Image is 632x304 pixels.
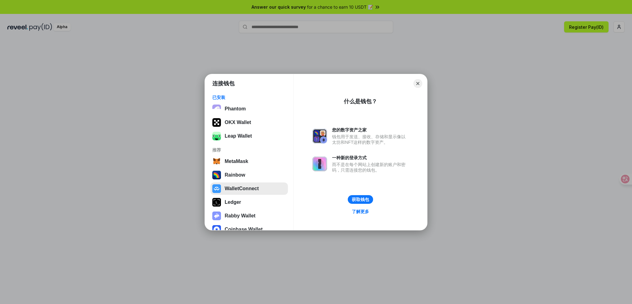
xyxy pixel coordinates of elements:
div: Coinbase Wallet [225,227,263,232]
button: Phantom [210,103,288,115]
div: 一种新的登录方式 [332,155,409,161]
div: 什么是钱包？ [344,98,377,105]
img: z+3L+1FxxXUeUMECPaK8gprIwhdlxV+hQdAXuUyJwW6xfJRlUUBFGbLJkqNlJgXjn6ghaAaYmDimBFRMSIqKAGPGvqu25lMm1... [212,132,221,140]
h1: 连接钱包 [212,80,235,87]
img: svg+xml,%3Csvg%20xmlns%3D%22http%3A%2F%2Fwww.w3.org%2F2000%2Fsvg%22%20fill%3D%22none%22%20viewBox... [312,156,327,171]
div: 钱包用于发送、接收、存储和显示像以太坊和NFT这样的数字资产。 [332,134,409,145]
img: svg+xml,%3Csvg%20xmlns%3D%22http%3A%2F%2Fwww.w3.org%2F2000%2Fsvg%22%20width%3D%2228%22%20height%3... [212,198,221,207]
button: Close [414,79,422,88]
div: Leap Wallet [225,133,252,139]
img: svg+xml,%3Csvg%20width%3D%22120%22%20height%3D%22120%22%20viewBox%3D%220%200%20120%20120%22%20fil... [212,171,221,179]
button: Ledger [210,196,288,208]
div: 已安装 [212,95,286,100]
div: Ledger [225,199,241,205]
img: svg+xml,%3Csvg%20width%3D%2228%22%20height%3D%2228%22%20viewBox%3D%220%200%2028%2028%22%20fill%3D... [212,157,221,166]
a: 了解更多 [348,208,373,216]
button: Rainbow [210,169,288,181]
div: MetaMask [225,159,248,164]
div: OKX Wallet [225,120,251,125]
button: 获取钱包 [348,195,373,204]
button: WalletConnect [210,182,288,195]
button: Coinbase Wallet [210,223,288,236]
div: 获取钱包 [352,197,369,202]
button: Leap Wallet [210,130,288,142]
div: Rainbow [225,172,245,178]
div: 了解更多 [352,209,369,214]
img: svg+xml,%3Csvg%20width%3D%2228%22%20height%3D%2228%22%20viewBox%3D%220%200%2028%2028%22%20fill%3D... [212,225,221,234]
button: MetaMask [210,155,288,168]
div: 而不是在每个网站上创建新的账户和密码，只需连接您的钱包。 [332,162,409,173]
button: Rabby Wallet [210,210,288,222]
div: Rabby Wallet [225,213,256,219]
div: 您的数字资产之家 [332,127,409,133]
img: svg+xml,%3Csvg%20xmlns%3D%22http%3A%2F%2Fwww.w3.org%2F2000%2Fsvg%22%20fill%3D%22none%22%20viewBox... [312,129,327,143]
img: epq2vO3P5aLWl15yRS7Q49p1fHTx2Sgh99jU3kfXv7cnPATIVQHAx5oQs66JWv3SWEjHOsb3kKgmE5WNBxBId7C8gm8wEgOvz... [212,105,221,113]
div: WalletConnect [225,186,259,191]
img: svg+xml,%3Csvg%20xmlns%3D%22http%3A%2F%2Fwww.w3.org%2F2000%2Fsvg%22%20fill%3D%22none%22%20viewBox... [212,212,221,220]
img: 5VZ71FV6L7PA3gg3tXrdQ+DgLhC+75Wq3no69P3MC0NFQpx2lL04Ql9gHK1bRDjsSBIvScBnDTk1WrlGIZBorIDEYJj+rhdgn... [212,118,221,127]
div: 推荐 [212,147,286,153]
button: OKX Wallet [210,116,288,129]
img: svg+xml,%3Csvg%20width%3D%2228%22%20height%3D%2228%22%20viewBox%3D%220%200%2028%2028%22%20fill%3D... [212,184,221,193]
div: Phantom [225,106,246,112]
